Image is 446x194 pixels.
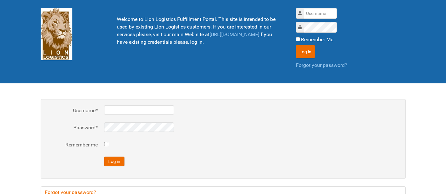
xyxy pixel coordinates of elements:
a: Forgot your password? [296,62,347,68]
button: Log in [104,157,124,166]
img: Lion Logistics [41,8,72,60]
label: Remember Me [301,36,333,43]
label: Username [47,107,98,114]
input: Username [304,8,337,19]
p: Welcome to Lion Logistics Fulfillment Portal. This site is intended to be used by existing Lion L... [117,16,280,46]
button: Log in [296,45,315,58]
label: Password [47,124,98,132]
a: [URL][DOMAIN_NAME] [210,31,259,37]
label: Remember me [47,141,98,149]
a: Lion Logistics [41,31,72,37]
